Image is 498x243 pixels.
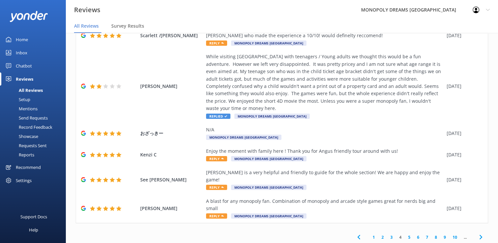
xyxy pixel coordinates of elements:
[4,141,66,150] a: Requests Sent
[447,205,480,212] div: [DATE]
[4,132,38,141] div: Showcase
[4,150,34,159] div: Reports
[460,234,470,240] span: ...
[206,126,443,133] div: N/A
[231,213,306,219] span: MONOPOLY DREAMS [GEOGRAPHIC_DATA]
[206,169,443,184] div: [PERSON_NAME] is a very helpful and friendly to guide for the whole section! We are happy and enj...
[414,234,423,240] a: 6
[4,150,66,159] a: Reports
[4,113,66,122] a: Send Requests
[206,148,443,155] div: Enjoy the moment with family here ! Thank you for Angus friendly tour around with us!
[405,234,414,240] a: 5
[140,83,203,90] span: [PERSON_NAME]
[4,95,66,104] a: Setup
[140,176,203,183] span: See [PERSON_NAME]
[4,132,66,141] a: Showcase
[206,213,227,219] span: Reply
[4,86,66,95] a: All Reviews
[16,72,33,86] div: Reviews
[206,198,443,212] div: A blast for any monopoly fan. Combination of monopoly and arcade style games great for nerds big ...
[206,40,227,46] span: Reply
[140,151,203,158] span: Kenzi C
[16,33,28,46] div: Home
[423,234,432,240] a: 7
[231,156,306,161] span: MONOPOLY DREAMS [GEOGRAPHIC_DATA]
[378,234,387,240] a: 2
[447,176,480,183] div: [DATE]
[4,104,66,113] a: Mentions
[140,205,203,212] span: [PERSON_NAME]
[29,223,38,236] div: Help
[4,104,38,113] div: Mentions
[440,234,449,240] a: 9
[387,234,396,240] a: 3
[20,210,47,223] div: Support Docs
[206,114,230,119] span: Replied
[234,114,310,119] span: MONOPOLY DREAMS [GEOGRAPHIC_DATA]
[74,23,99,29] span: All Reviews
[16,161,41,174] div: Recommend
[111,23,144,29] span: Survey Results
[4,141,47,150] div: Requests Sent
[206,53,443,112] div: While visiting [GEOGRAPHIC_DATA] with teenagers / Young adults we thought this would be a fun adv...
[206,135,281,140] span: MONOPOLY DREAMS [GEOGRAPHIC_DATA]
[447,151,480,158] div: [DATE]
[447,83,480,90] div: [DATE]
[4,122,66,132] a: Record Feedback
[369,234,378,240] a: 1
[16,46,27,59] div: Inbox
[140,130,203,137] span: おざっきー
[449,234,460,240] a: 10
[140,32,203,39] span: Scarlett /[PERSON_NAME]
[4,113,48,122] div: Send Requests
[447,130,480,137] div: [DATE]
[4,86,43,95] div: All Reviews
[432,234,440,240] a: 8
[206,156,227,161] span: Reply
[4,122,52,132] div: Record Feedback
[74,5,100,15] h3: Reviews
[16,174,32,187] div: Settings
[231,185,306,190] span: MONOPOLY DREAMS [GEOGRAPHIC_DATA]
[4,95,30,104] div: Setup
[447,32,480,39] div: [DATE]
[206,185,227,190] span: Reply
[396,234,405,240] a: 4
[10,11,48,22] img: yonder-white-logo.png
[231,40,306,46] span: MONOPOLY DREAMS [GEOGRAPHIC_DATA]
[16,59,32,72] div: Chatbot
